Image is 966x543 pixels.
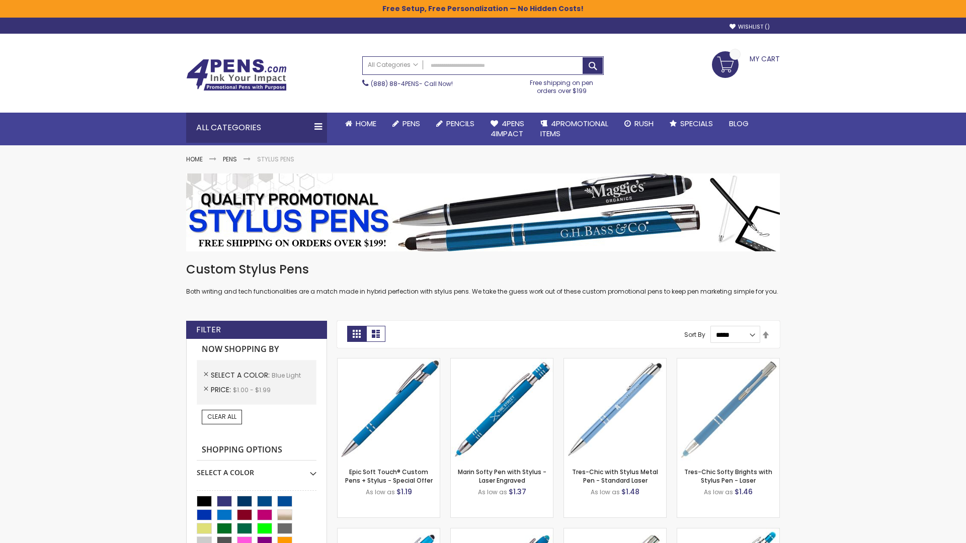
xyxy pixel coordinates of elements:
a: Ellipse Stylus Pen - Standard Laser-Blue - Light [338,528,440,536]
a: All Categories [363,57,423,73]
strong: Shopping Options [197,439,316,461]
strong: Stylus Pens [257,155,294,163]
strong: Now Shopping by [197,339,316,360]
a: Ellipse Softy Brights with Stylus Pen - Laser-Blue - Light [451,528,553,536]
img: 4Pens Custom Pens and Promotional Products [186,59,287,91]
span: As low as [591,488,620,496]
a: Pens [223,155,237,163]
a: Home [186,155,203,163]
span: Blog [729,118,749,129]
a: Pens [384,113,428,135]
a: 4P-MS8B-Blue - Light [338,358,440,367]
span: Pencils [446,118,474,129]
span: $1.00 - $1.99 [233,386,271,394]
div: Select A Color [197,461,316,478]
a: Tres-Chic Softy Brights with Stylus Pen - Laser [684,468,772,484]
img: Tres-Chic with Stylus Metal Pen - Standard Laser-Blue - Light [564,358,666,461]
a: 4Pens4impact [482,113,532,145]
a: Clear All [202,410,242,424]
a: 4PROMOTIONALITEMS [532,113,616,145]
span: Specials [680,118,713,129]
a: Home [337,113,384,135]
a: Marin Softy Pen with Stylus - Laser Engraved-Blue - Light [451,358,553,367]
a: Pencils [428,113,482,135]
span: 4Pens 4impact [491,118,524,139]
span: $1.19 [396,487,412,497]
span: Rush [634,118,654,129]
span: As low as [704,488,733,496]
img: Stylus Pens [186,173,780,251]
h1: Custom Stylus Pens [186,261,780,278]
img: Marin Softy Pen with Stylus - Laser Engraved-Blue - Light [451,358,553,461]
span: Select A Color [211,370,272,380]
span: As low as [366,488,395,496]
div: All Categories [186,113,327,143]
a: Wishlist [730,23,770,31]
span: 4PROMOTIONAL ITEMS [540,118,608,139]
span: As low as [478,488,507,496]
div: Both writing and tech functionalities are a match made in hybrid perfection with stylus pens. We ... [186,261,780,296]
span: All Categories [368,61,418,69]
span: Pens [403,118,420,129]
a: Specials [662,113,721,135]
strong: Grid [347,326,366,342]
span: Blue Light [272,371,301,380]
span: $1.46 [735,487,753,497]
span: - Call Now! [371,79,453,88]
span: Price [211,385,233,395]
a: Epic Soft Touch® Custom Pens + Stylus - Special Offer [345,468,433,484]
span: $1.48 [621,487,639,497]
span: Home [356,118,376,129]
strong: Filter [196,324,221,335]
a: Phoenix Softy Brights with Stylus Pen - Laser-Blue - Light [677,528,779,536]
img: 4P-MS8B-Blue - Light [338,358,440,461]
a: Tres-Chic with Stylus Metal Pen - Standard Laser [572,468,658,484]
a: Blog [721,113,757,135]
a: Rush [616,113,662,135]
span: $1.37 [509,487,526,497]
span: Clear All [207,412,236,421]
a: Marin Softy Pen with Stylus - Laser Engraved [458,468,546,484]
img: Tres-Chic Softy Brights with Stylus Pen - Laser-Blue - Light [677,358,779,461]
label: Sort By [684,330,705,339]
a: Tres-Chic Touch Pen - Standard Laser-Blue - Light [564,528,666,536]
a: Tres-Chic Softy Brights with Stylus Pen - Laser-Blue - Light [677,358,779,367]
div: Free shipping on pen orders over $199 [520,75,604,95]
a: (888) 88-4PENS [371,79,419,88]
a: Tres-Chic with Stylus Metal Pen - Standard Laser-Blue - Light [564,358,666,367]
